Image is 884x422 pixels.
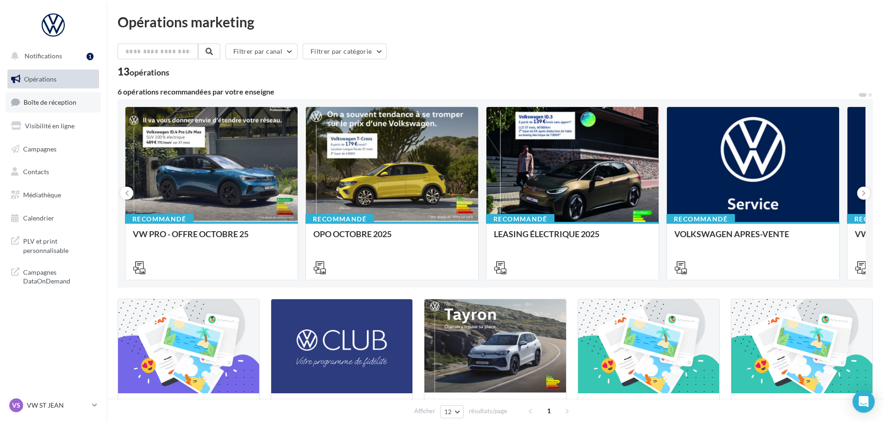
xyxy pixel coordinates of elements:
div: Open Intercom Messenger [853,391,875,413]
div: Recommandé [305,214,374,224]
a: VS VW ST JEAN [7,397,99,414]
div: 1 [87,53,93,60]
button: 12 [440,405,464,418]
button: Filtrer par canal [225,44,298,59]
a: Contacts [6,162,101,182]
div: opérations [130,68,169,76]
a: Campagnes DataOnDemand [6,262,101,290]
a: Campagnes [6,139,101,159]
a: Visibilité en ligne [6,116,101,136]
span: Afficher [414,407,435,416]
button: Filtrer par catégorie [303,44,387,59]
div: 6 opérations recommandées par votre enseigne [118,88,858,95]
span: 12 [444,408,452,416]
span: Opérations [24,75,56,83]
p: VW ST JEAN [27,401,88,410]
div: Opérations marketing [118,15,873,29]
div: Recommandé [666,214,735,224]
span: 1 [542,403,556,418]
a: Calendrier [6,208,101,228]
div: OPO OCTOBRE 2025 [313,229,471,248]
div: 13 [118,67,169,77]
a: Opérations [6,69,101,89]
span: Campagnes DataOnDemand [23,266,95,286]
span: Calendrier [23,214,54,222]
div: Recommandé [125,214,193,224]
div: Recommandé [486,214,554,224]
div: VOLKSWAGEN APRES-VENTE [674,229,832,248]
span: Visibilité en ligne [25,122,75,130]
div: VW PRO - OFFRE OCTOBRE 25 [133,229,290,248]
span: VS [12,401,20,410]
span: Contacts [23,168,49,176]
span: résultats/page [469,407,507,416]
a: Boîte de réception [6,92,101,112]
span: Campagnes [23,145,56,152]
a: PLV et print personnalisable [6,231,101,258]
span: Médiathèque [23,191,61,199]
span: Notifications [25,52,62,60]
a: Médiathèque [6,185,101,205]
div: LEASING ÉLECTRIQUE 2025 [494,229,651,248]
span: PLV et print personnalisable [23,235,95,255]
button: Notifications 1 [6,46,97,66]
span: Boîte de réception [24,98,76,106]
